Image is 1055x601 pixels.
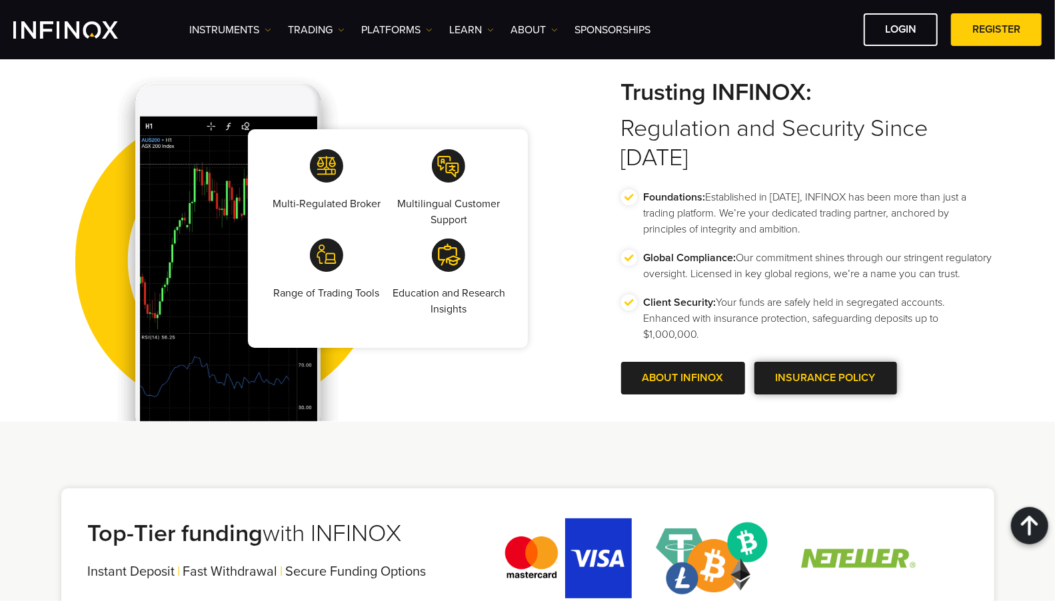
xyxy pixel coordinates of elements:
span: Secure Funding Options [286,564,427,580]
a: LOGIN [864,13,938,46]
span: | [178,564,181,580]
a: ABOUT INFINOX [621,362,745,394]
img: credit_card.webp [499,518,632,598]
span: | [281,564,283,580]
p: Education and Research Insights [390,285,507,317]
p: Multi-Regulated Broker [273,196,381,212]
a: Learn [449,22,494,38]
strong: Foundations: [644,191,706,204]
a: INSURANCE POLICY [754,362,897,394]
p: Multilingual Customer Support [390,196,507,228]
h2: Regulation and Security Since [DATE] [621,78,994,173]
span: Fast Withdrawal [183,564,278,580]
a: SPONSORSHIPS [574,22,650,38]
strong: Client Security: [644,296,716,309]
h2: with INFINOX [88,519,457,548]
strong: Top-Tier funding [88,519,263,548]
a: ABOUT [511,22,558,38]
a: PLATFORMS [361,22,433,38]
p: Your funds are safely held in segregated accounts. Enhanced with insurance protection, safeguardi... [644,295,994,342]
img: crypto_solution.webp [645,518,778,598]
strong: Trusting INFINOX: [621,78,994,107]
img: neteller.webp [792,518,925,598]
p: Established in [DATE], INFINOX has been more than just a trading platform. We’re your dedicated t... [644,189,994,237]
p: Range of Trading Tools [273,285,379,301]
a: Instruments [189,22,271,38]
a: REGISTER [951,13,1042,46]
span: Instant Deposit [88,564,175,580]
strong: Global Compliance: [644,251,736,265]
a: TRADING [288,22,345,38]
p: Our commitment shines through our stringent regulatory oversight. Licensed in key global regions,... [644,250,994,282]
a: INFINOX Logo [13,21,149,39]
